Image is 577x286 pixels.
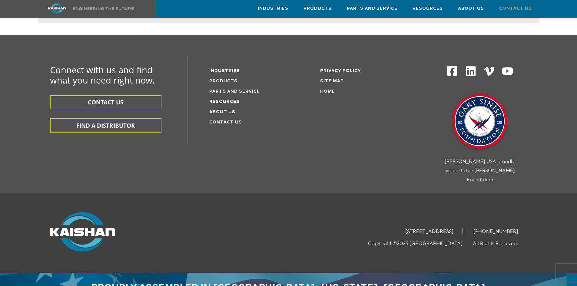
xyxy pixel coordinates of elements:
[473,240,527,246] li: All Rights Reserved.
[258,0,288,17] a: Industries
[50,95,161,109] button: CONTACT US
[320,69,361,73] a: Privacy Policy
[449,92,510,152] img: Gary Sinise Foundation
[34,3,80,14] img: kaishan logo
[50,118,161,133] button: FIND A DISTRIBUTOR
[50,64,155,86] span: Connect with us and find what you need right now.
[458,5,484,12] span: About Us
[73,7,134,10] img: Engineering the future
[258,5,288,12] span: Industries
[464,228,527,234] li: [PHONE_NUMBER]
[209,79,237,83] a: Products
[209,100,240,104] a: Resources
[368,240,472,246] li: Copyright ©2025 [GEOGRAPHIC_DATA]
[465,65,477,77] img: Linkedin
[303,0,332,17] a: Products
[320,90,335,94] a: Home
[502,65,513,77] img: Youtube
[209,110,235,114] a: About Us
[499,0,532,17] a: Contact Us
[50,212,115,251] img: Kaishan
[209,90,260,94] a: Parts and service
[484,67,494,76] img: Vimeo
[499,5,532,12] span: Contact Us
[320,79,344,83] a: Site Map
[413,5,443,12] span: Resources
[347,0,397,17] a: Parts and Service
[396,228,463,234] li: [STREET_ADDRESS]
[347,5,397,12] span: Parts and Service
[413,0,443,17] a: Resources
[445,158,515,182] span: [PERSON_NAME] USA proudly supports the [PERSON_NAME] Foundation
[446,65,458,77] img: Facebook
[209,120,242,124] a: Contact Us
[303,5,332,12] span: Products
[458,0,484,17] a: About Us
[209,69,240,73] a: Industries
